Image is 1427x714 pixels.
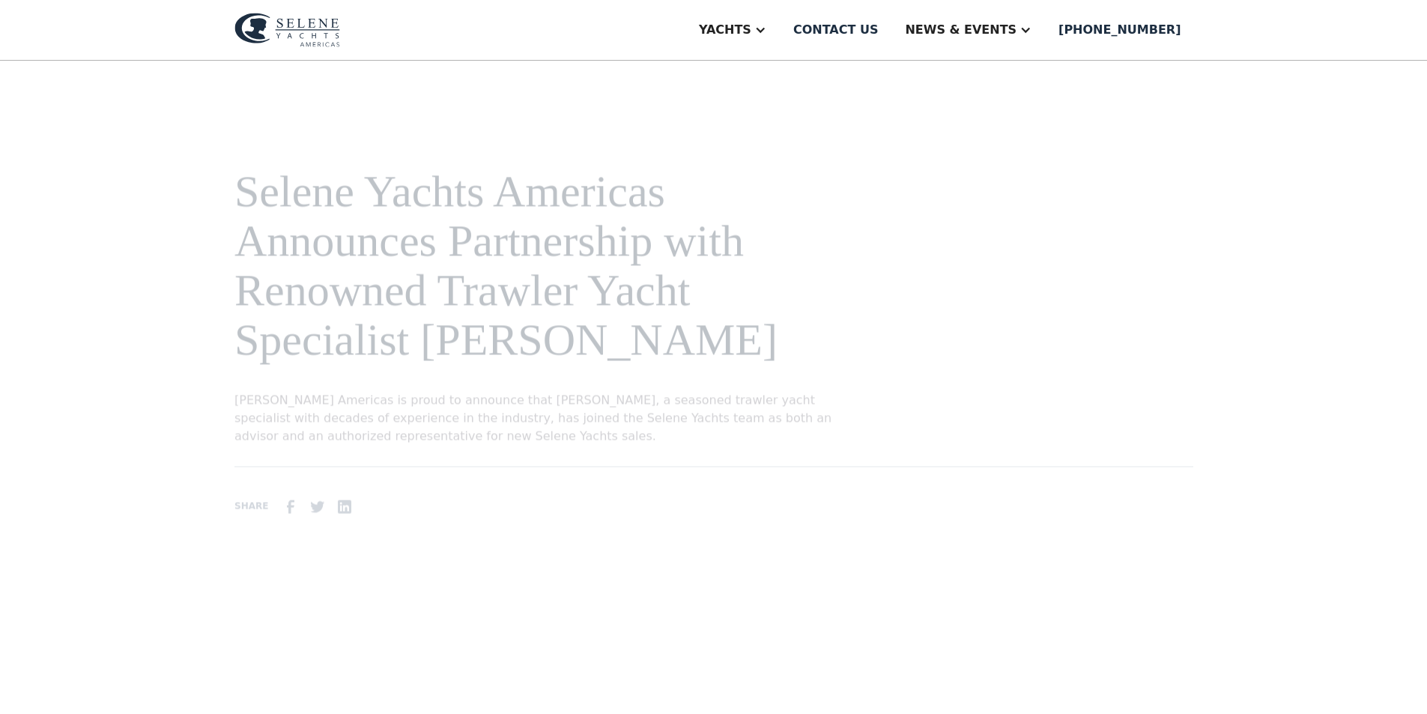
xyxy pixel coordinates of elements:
[282,497,300,515] img: facebook
[336,497,354,515] img: Linkedin
[234,500,268,513] div: SHARE
[1058,21,1181,39] div: [PHONE_NUMBER]
[234,13,340,47] img: logo
[793,21,879,39] div: Contact us
[234,391,858,445] p: [PERSON_NAME] Americas is proud to announce that [PERSON_NAME], a seasoned trawler yacht speciali...
[699,21,751,39] div: Yachts
[905,21,1017,39] div: News & EVENTS
[234,166,858,364] h1: Selene Yachts Americas Announces Partnership with Renowned Trawler Yacht Specialist [PERSON_NAME]
[309,497,327,515] img: Twitter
